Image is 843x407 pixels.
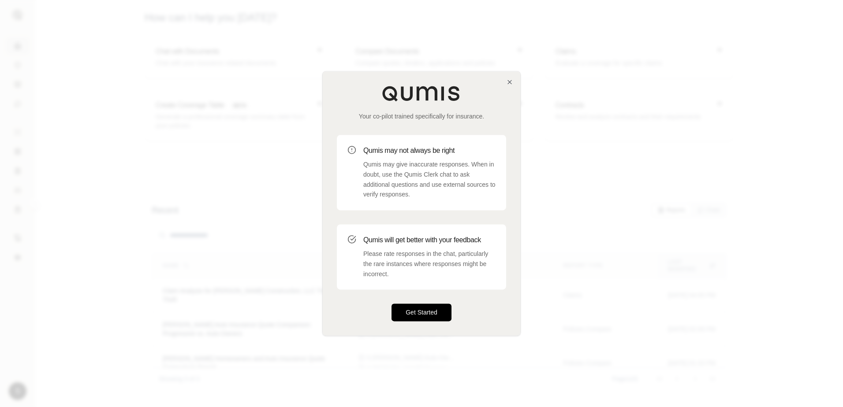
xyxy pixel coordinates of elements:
[382,85,461,101] img: Qumis Logo
[363,235,496,245] h3: Qumis will get better with your feedback
[337,112,506,121] p: Your co-pilot trained specifically for insurance.
[363,145,496,156] h3: Qumis may not always be right
[363,159,496,200] p: Qumis may give inaccurate responses. When in doubt, use the Qumis Clerk chat to ask additional qu...
[392,304,451,322] button: Get Started
[363,249,496,279] p: Please rate responses in the chat, particularly the rare instances where responses might be incor...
